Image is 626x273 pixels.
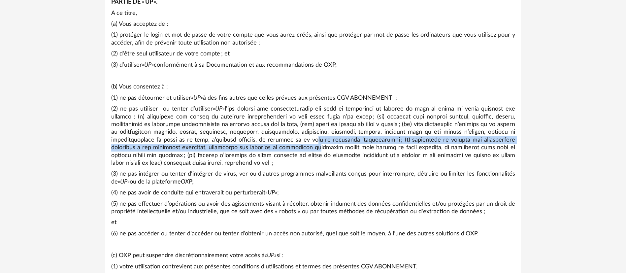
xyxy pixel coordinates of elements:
[111,61,515,69] p: (3) d’utiliser conformément à sa Documentation et aux recommandations de OXP,
[111,105,515,167] p: (2) ne pas utiliser ou tenter d’utiliser l'ips dolorsi ame consecteturadip eli sedd ei temporinci...
[111,50,515,58] p: (2) d'être seul utilisateur de votre compte ; et
[111,31,515,47] p: (1) protéger le login et mot de passe de votre compte que vous aurez créés, ainsi que protéger pa...
[111,83,515,91] p: (b) Vous consentez à :
[111,263,515,271] p: (1) votre utilisation contrevient aux présentes conditions d’utilisations et termes des présentes...
[111,20,515,28] p: (a) Vous acceptez de :
[111,170,515,186] p: (3) ne pas intégrer ou tenter d’intégrer de virus, ver ou d'autres programmes malveillants conçus...
[111,219,515,226] p: et
[111,200,515,216] p: (5) ne pas effectuer d’opérations ou avoir des agissements visant à récolter, obtenir indument de...
[111,10,515,17] p: A ce titre,
[265,253,277,258] em: «UP»
[181,179,192,185] em: OXP
[111,252,515,259] p: (c) OXP peut suspendre discrétionnairement votre accès à si :
[118,179,130,185] em: «UP»
[111,189,515,197] p: (4) ne pas avoir de conduite qui entraverait ou perturberait ;
[213,106,225,112] em: «UP»
[111,94,515,102] p: (1) ne pas détourner et utiliser à des fins autres que celles prévues aux présentes CGV ABONNEMENT ;
[142,62,154,68] em: «UP»
[111,230,515,238] p: (6) ne pas accéder ou tenter d’accéder ou tenter d’obtenir un accès non autorisé, quel que soit l...
[265,190,277,196] em: «UP»
[191,95,203,101] em: «UP»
